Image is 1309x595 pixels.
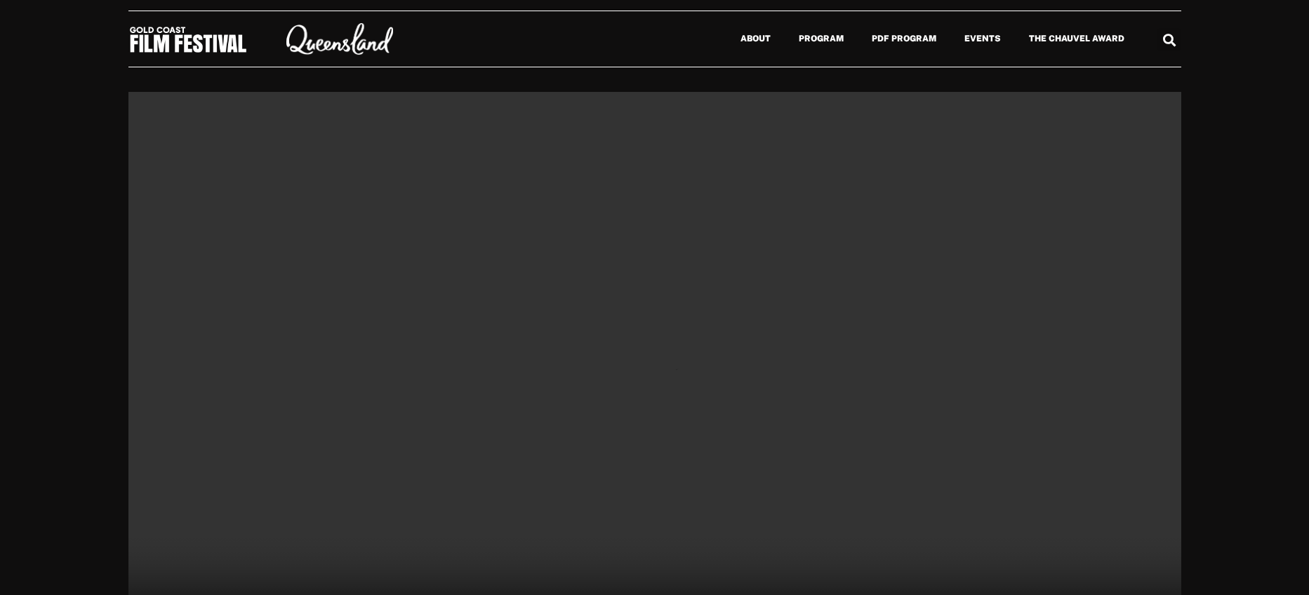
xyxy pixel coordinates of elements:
[426,22,1138,55] nav: Menu
[1157,28,1181,51] div: Search
[858,22,950,55] a: PDF Program
[785,22,858,55] a: Program
[950,22,1015,55] a: Events
[726,22,785,55] a: About
[1015,22,1138,55] a: The Chauvel Award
